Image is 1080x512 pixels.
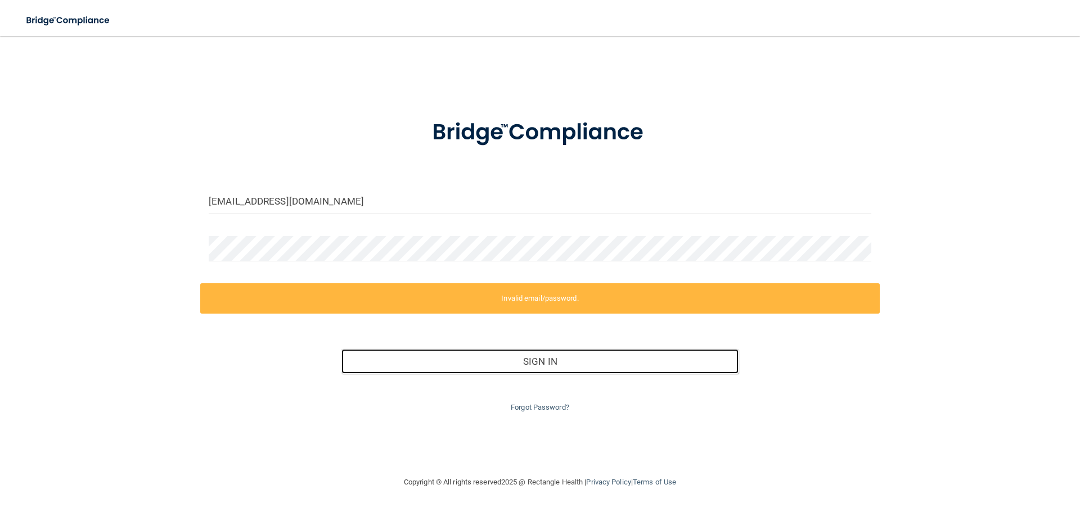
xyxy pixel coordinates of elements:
[341,349,739,374] button: Sign In
[200,283,880,314] label: Invalid email/password.
[17,9,120,32] img: bridge_compliance_login_screen.278c3ca4.svg
[209,189,871,214] input: Email
[885,432,1066,477] iframe: Drift Widget Chat Controller
[409,103,671,162] img: bridge_compliance_login_screen.278c3ca4.svg
[586,478,631,486] a: Privacy Policy
[511,403,569,411] a: Forgot Password?
[335,464,745,500] div: Copyright © All rights reserved 2025 @ Rectangle Health | |
[633,478,676,486] a: Terms of Use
